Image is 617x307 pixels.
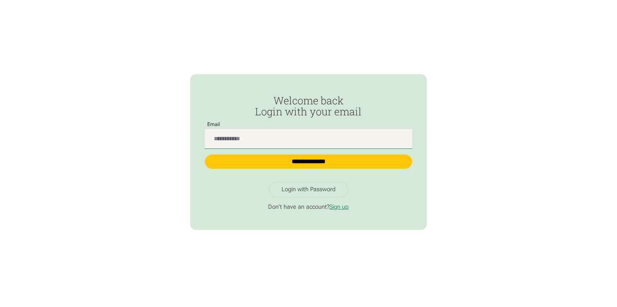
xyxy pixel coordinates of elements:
[205,95,412,118] h2: Welcome back Login with your email
[282,186,335,193] div: Login with Password
[329,203,348,210] a: Sign up
[205,122,222,128] label: Email
[205,95,412,176] form: Passwordless Login
[205,203,412,211] p: Don't have an account?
